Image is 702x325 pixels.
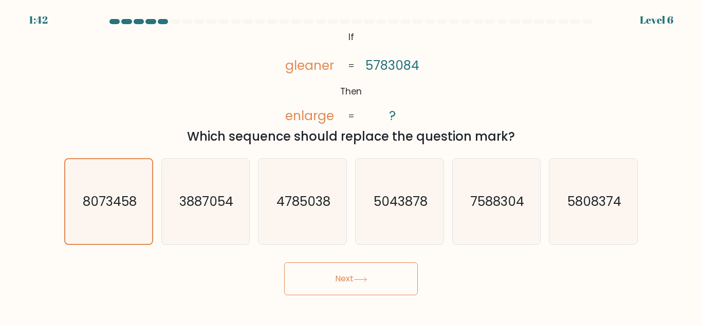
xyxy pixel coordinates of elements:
[640,12,673,28] div: Level 6
[272,28,430,126] svg: @import url('[URL][DOMAIN_NAME]);
[82,193,136,211] text: 8073458
[285,56,334,74] tspan: gleaner
[567,193,621,211] text: 5808374
[179,193,233,211] text: 3887054
[348,110,355,122] tspan: =
[70,127,632,146] div: Which sequence should replace the question mark?
[276,193,330,211] text: 4785038
[340,85,362,98] tspan: Then
[365,56,419,74] tspan: 5783084
[348,31,354,43] tspan: If
[389,107,396,125] tspan: ?
[470,193,524,211] text: 7588304
[285,107,334,125] tspan: enlarge
[373,193,427,211] text: 5043878
[348,60,355,72] tspan: =
[29,12,48,28] div: 1:42
[284,262,418,295] button: Next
